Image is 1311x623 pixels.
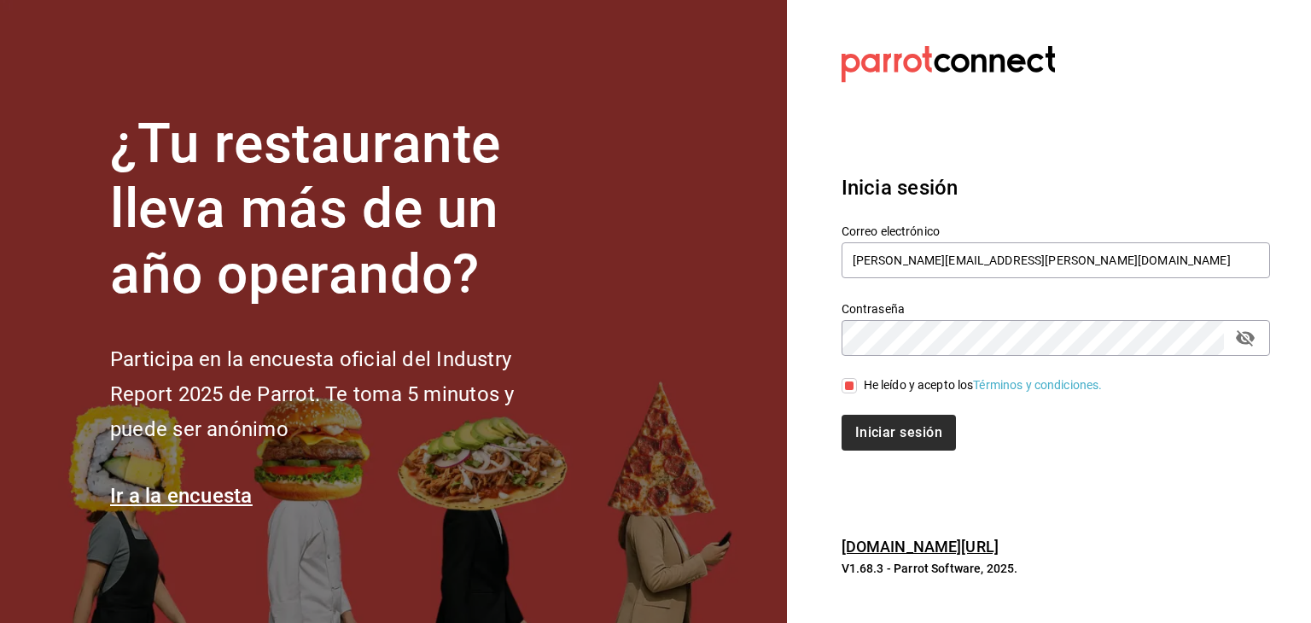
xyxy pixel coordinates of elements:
input: Ingresa tu correo electrónico [842,242,1270,278]
button: Iniciar sesión [842,415,956,451]
div: He leído y acepto los [864,376,1103,394]
h1: ¿Tu restaurante lleva más de un año operando? [110,112,571,308]
a: Ir a la encuesta [110,484,253,508]
p: V1.68.3 - Parrot Software, 2025. [842,560,1270,577]
label: Correo electrónico [842,224,1270,236]
h3: Inicia sesión [842,172,1270,203]
a: Términos y condiciones. [973,378,1102,392]
button: passwordField [1231,323,1260,352]
label: Contraseña [842,302,1270,314]
a: [DOMAIN_NAME][URL] [842,538,999,556]
h2: Participa en la encuesta oficial del Industry Report 2025 de Parrot. Te toma 5 minutos y puede se... [110,342,571,446]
